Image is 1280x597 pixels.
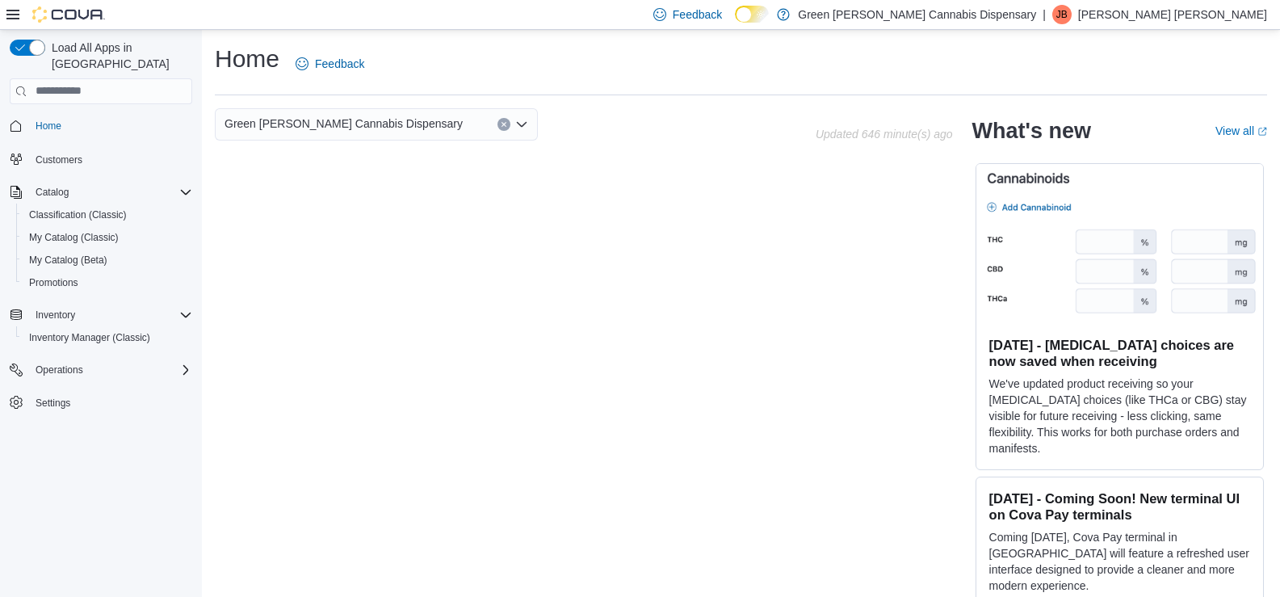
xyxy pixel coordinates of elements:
[989,490,1250,523] h3: [DATE] - Coming Soon! New terminal UI on Cova Pay terminals
[45,40,192,72] span: Load All Apps in [GEOGRAPHIC_DATA]
[23,250,192,270] span: My Catalog (Beta)
[3,359,199,381] button: Operations
[29,208,127,221] span: Classification (Classic)
[29,393,77,413] a: Settings
[29,183,75,202] button: Catalog
[3,147,199,170] button: Customers
[32,6,105,23] img: Cova
[798,5,1036,24] p: Green [PERSON_NAME] Cannabis Dispensary
[36,397,70,410] span: Settings
[23,273,85,292] a: Promotions
[29,254,107,267] span: My Catalog (Beta)
[1056,5,1068,24] span: JB
[29,149,192,169] span: Customers
[29,276,78,289] span: Promotions
[36,364,83,376] span: Operations
[289,48,371,80] a: Feedback
[29,231,119,244] span: My Catalog (Classic)
[36,186,69,199] span: Catalog
[16,226,199,249] button: My Catalog (Classic)
[23,273,192,292] span: Promotions
[3,114,199,137] button: Home
[1078,5,1267,24] p: [PERSON_NAME] [PERSON_NAME]
[989,337,1250,369] h3: [DATE] - [MEDICAL_DATA] choices are now saved when receiving
[29,305,192,325] span: Inventory
[29,360,192,380] span: Operations
[497,118,510,131] button: Clear input
[3,391,199,414] button: Settings
[10,107,192,456] nav: Complex example
[23,228,192,247] span: My Catalog (Classic)
[29,183,192,202] span: Catalog
[29,116,192,136] span: Home
[36,120,61,132] span: Home
[29,331,150,344] span: Inventory Manager (Classic)
[29,116,68,136] a: Home
[989,376,1250,456] p: We've updated product receiving so your [MEDICAL_DATA] choices (like THCa or CBG) stay visible fo...
[515,118,528,131] button: Open list of options
[673,6,722,23] span: Feedback
[16,271,199,294] button: Promotions
[816,128,953,141] p: Updated 646 minute(s) ago
[735,6,769,23] input: Dark Mode
[23,250,114,270] a: My Catalog (Beta)
[1257,127,1267,137] svg: External link
[29,305,82,325] button: Inventory
[36,153,82,166] span: Customers
[1215,124,1267,137] a: View allExternal link
[23,205,192,225] span: Classification (Classic)
[36,309,75,322] span: Inventory
[1043,5,1046,24] p: |
[23,328,192,347] span: Inventory Manager (Classic)
[3,304,199,326] button: Inventory
[29,393,192,413] span: Settings
[16,204,199,226] button: Classification (Classic)
[23,328,157,347] a: Inventory Manager (Classic)
[225,114,463,133] span: Green [PERSON_NAME] Cannabis Dispensary
[23,205,133,225] a: Classification (Classic)
[23,228,125,247] a: My Catalog (Classic)
[1052,5,1072,24] div: Joyce Brooke Arnold
[29,360,90,380] button: Operations
[3,181,199,204] button: Catalog
[16,249,199,271] button: My Catalog (Beta)
[972,118,1091,144] h2: What's new
[16,326,199,349] button: Inventory Manager (Classic)
[29,150,89,170] a: Customers
[989,529,1250,594] p: Coming [DATE], Cova Pay terminal in [GEOGRAPHIC_DATA] will feature a refreshed user interface des...
[215,43,279,75] h1: Home
[315,56,364,72] span: Feedback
